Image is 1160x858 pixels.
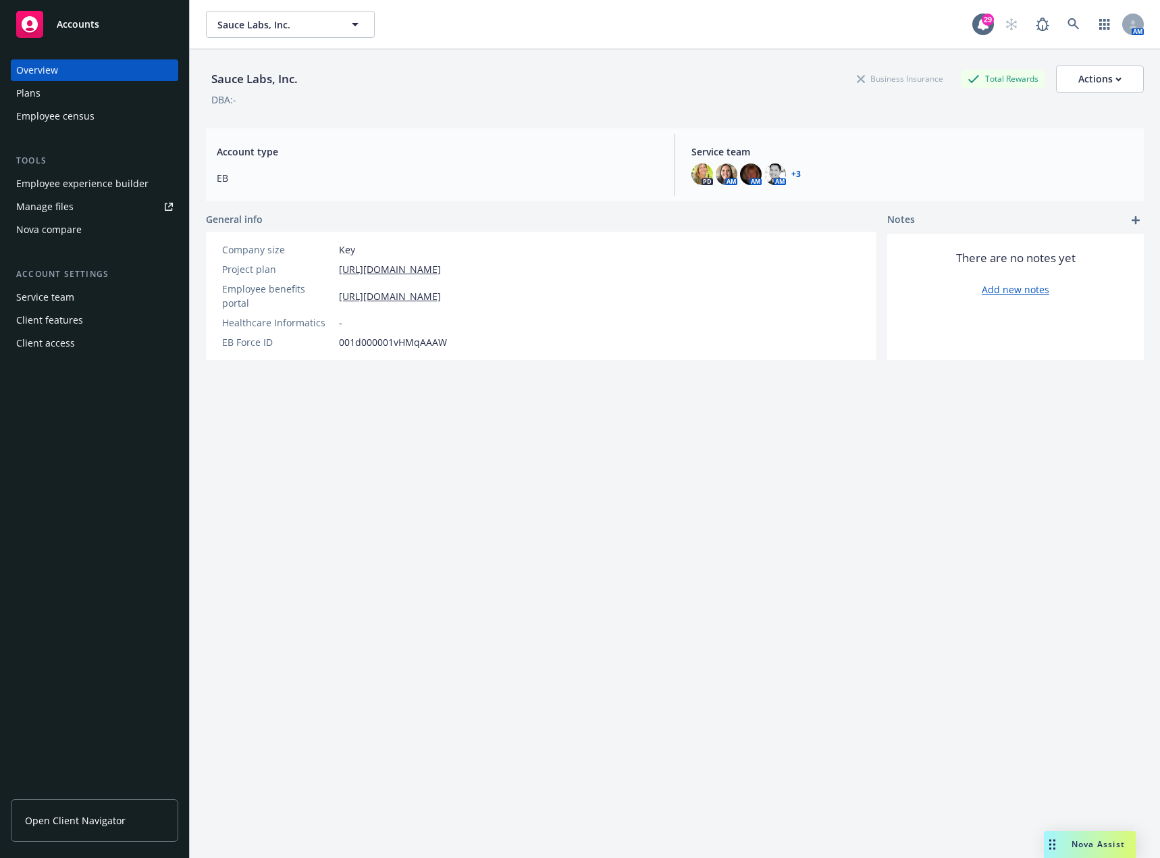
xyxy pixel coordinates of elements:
[11,309,178,331] a: Client features
[57,19,99,30] span: Accounts
[16,309,83,331] div: Client features
[16,332,75,354] div: Client access
[16,173,149,195] div: Employee experience builder
[956,250,1076,266] span: There are no notes yet
[11,82,178,104] a: Plans
[998,11,1025,38] a: Start snowing
[16,286,74,308] div: Service team
[961,70,1045,87] div: Total Rewards
[1072,838,1125,850] span: Nova Assist
[206,11,375,38] button: Sauce Labs, Inc.
[16,82,41,104] div: Plans
[716,163,737,185] img: photo
[222,316,334,330] div: Healthcare Informatics
[1078,66,1122,92] div: Actions
[339,289,441,303] a: [URL][DOMAIN_NAME]
[887,212,915,228] span: Notes
[339,316,342,330] span: -
[222,282,334,310] div: Employee benefits portal
[11,5,178,43] a: Accounts
[339,243,355,257] span: Key
[691,163,713,185] img: photo
[1044,831,1061,858] div: Drag to move
[222,243,334,257] div: Company size
[791,170,801,178] a: +3
[11,154,178,168] div: Tools
[11,332,178,354] a: Client access
[850,70,950,87] div: Business Insurance
[1060,11,1087,38] a: Search
[11,286,178,308] a: Service team
[339,262,441,276] a: [URL][DOMAIN_NAME]
[11,105,178,127] a: Employee census
[206,212,263,226] span: General info
[1056,66,1144,93] button: Actions
[11,219,178,241] a: Nova compare
[16,196,74,218] div: Manage files
[217,145,658,159] span: Account type
[740,163,762,185] img: photo
[206,70,303,88] div: Sauce Labs, Inc.
[222,262,334,276] div: Project plan
[222,335,334,349] div: EB Force ID
[1128,212,1144,228] a: add
[211,93,236,107] div: DBA: -
[16,219,82,241] div: Nova compare
[25,813,126,828] span: Open Client Navigator
[982,282,1049,297] a: Add new notes
[691,145,1133,159] span: Service team
[16,105,95,127] div: Employee census
[11,59,178,81] a: Overview
[764,163,786,185] img: photo
[339,335,447,349] span: 001d000001vHMqAAAW
[16,59,58,81] div: Overview
[217,18,334,32] span: Sauce Labs, Inc.
[217,171,658,185] span: EB
[1091,11,1118,38] a: Switch app
[11,268,178,281] div: Account settings
[1044,831,1136,858] button: Nova Assist
[11,196,178,218] a: Manage files
[1029,11,1056,38] a: Report a Bug
[982,14,994,26] div: 29
[11,173,178,195] a: Employee experience builder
